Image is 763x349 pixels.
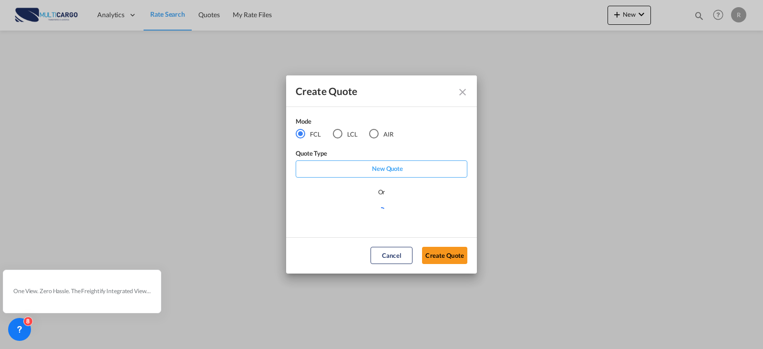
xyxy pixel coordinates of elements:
button: Cancel [371,247,412,264]
md-dialog: Create QuoteModeFCL LCLAIR ... [286,75,477,274]
md-icon: Close dialog [457,86,468,98]
md-radio-button: LCL [333,128,358,139]
div: New Quote [296,160,467,178]
p: New Quote [299,164,464,173]
button: Create Quote [422,247,467,264]
div: Mode [296,116,405,128]
div: Quote Type [296,148,467,160]
div: Create Quote [296,85,450,97]
md-radio-button: AIR [369,128,393,139]
div: Or [378,187,385,197]
md-radio-button: FCL [296,128,321,139]
button: Close dialog [453,83,470,100]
